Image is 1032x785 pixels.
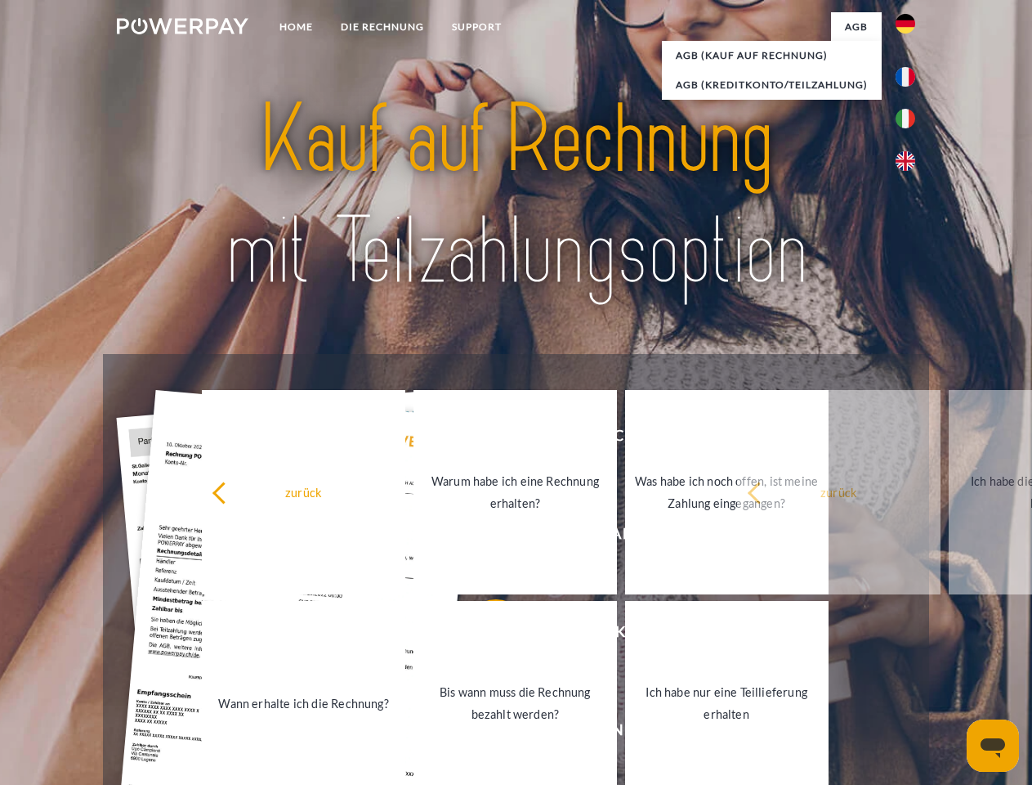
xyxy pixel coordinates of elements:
[117,18,248,34] img: logo-powerpay-white.svg
[896,109,915,128] img: it
[635,681,819,725] div: Ich habe nur eine Teillieferung erhalten
[662,41,882,70] a: AGB (Kauf auf Rechnung)
[831,12,882,42] a: agb
[662,70,882,100] a: AGB (Kreditkonto/Teilzahlung)
[635,470,819,514] div: Was habe ich noch offen, ist meine Zahlung eingegangen?
[438,12,516,42] a: SUPPORT
[896,67,915,87] img: fr
[896,14,915,34] img: de
[423,470,607,514] div: Warum habe ich eine Rechnung erhalten?
[747,481,931,503] div: zurück
[266,12,327,42] a: Home
[212,692,395,714] div: Wann erhalte ich die Rechnung?
[156,78,876,313] img: title-powerpay_de.svg
[625,390,829,594] a: Was habe ich noch offen, ist meine Zahlung eingegangen?
[212,481,395,503] div: zurück
[967,720,1019,772] iframe: Schaltfläche zum Öffnen des Messaging-Fensters
[896,151,915,171] img: en
[423,681,607,725] div: Bis wann muss die Rechnung bezahlt werden?
[327,12,438,42] a: DIE RECHNUNG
